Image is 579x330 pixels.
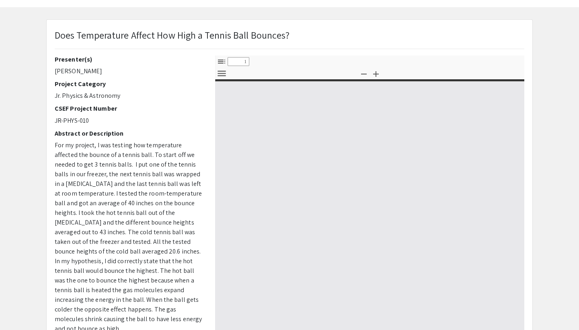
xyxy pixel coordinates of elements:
[55,80,203,88] h2: Project Category
[215,68,228,79] button: Tools
[228,57,249,66] input: Page
[545,294,573,324] iframe: Chat
[55,105,203,112] h2: CSEF Project Number
[55,91,203,101] p: Jr. Physics & Astronomy
[55,56,203,63] h2: Presenter(s)
[55,66,203,76] p: [PERSON_NAME]
[55,116,203,126] p: JR-PHYS-010
[55,130,203,137] h2: Abstract or Description
[369,68,383,79] button: Zoom In
[357,68,371,79] button: Zoom Out
[215,56,228,68] button: Toggle Sidebar
[55,28,290,42] p: Does Temperature Affect How High a Tennis Ball Bounces?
